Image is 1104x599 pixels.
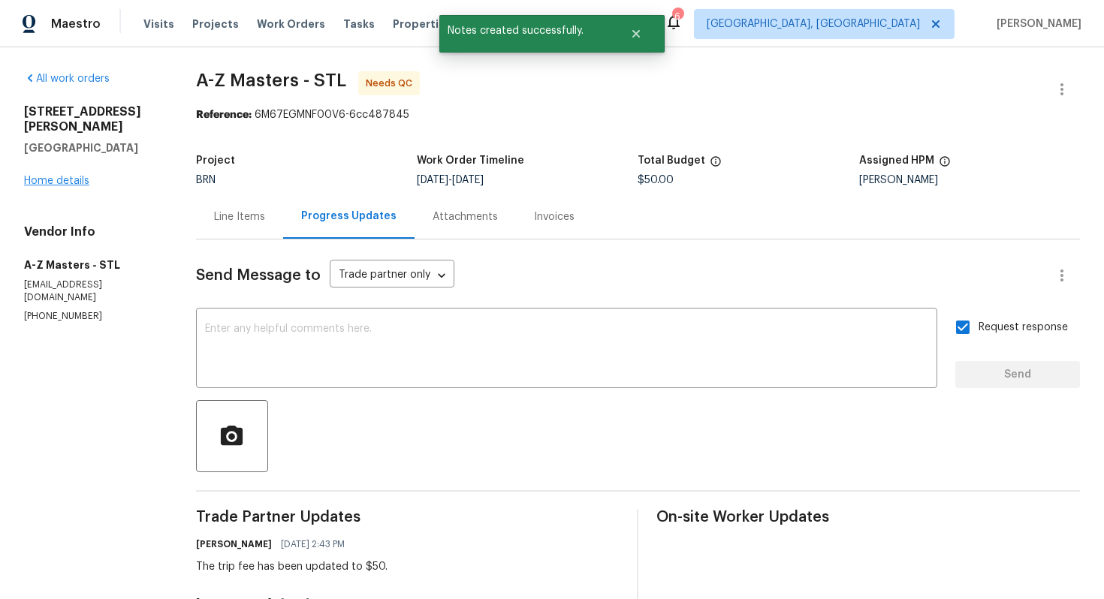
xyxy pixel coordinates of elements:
div: Trade partner only [330,263,454,288]
span: [GEOGRAPHIC_DATA], [GEOGRAPHIC_DATA] [707,17,920,32]
b: Reference: [196,110,252,120]
span: Visits [143,17,174,32]
h5: Assigned HPM [859,155,934,166]
span: [DATE] [452,175,484,185]
h5: Project [196,155,235,166]
span: A-Z Masters - STL [196,71,346,89]
h5: A-Z Masters - STL [24,257,160,272]
span: Notes created successfully. [439,15,611,47]
span: Maestro [51,17,101,32]
div: Invoices [534,209,575,224]
span: - [417,175,484,185]
span: Send Message to [196,268,321,283]
div: Progress Updates [301,209,397,224]
span: Tasks [343,19,375,29]
h4: Vendor Info [24,224,160,239]
h2: [STREET_ADDRESS][PERSON_NAME] [24,104,160,134]
a: Home details [24,176,89,186]
h5: Work Order Timeline [417,155,524,166]
div: The trip fee has been updated to $50. [196,559,388,574]
h6: [PERSON_NAME] [196,537,272,552]
span: Properties [393,17,451,32]
a: All work orders [24,74,110,84]
span: Request response [979,320,1068,336]
span: BRN [196,175,216,185]
p: [PHONE_NUMBER] [24,310,160,323]
span: Work Orders [257,17,325,32]
span: Needs QC [366,76,418,91]
span: [PERSON_NAME] [991,17,1081,32]
p: [EMAIL_ADDRESS][DOMAIN_NAME] [24,278,160,304]
span: Projects [192,17,239,32]
div: Attachments [433,209,498,224]
div: Line Items [214,209,265,224]
div: [PERSON_NAME] [859,175,1080,185]
span: On-site Worker Updates [656,510,1080,525]
h5: Total Budget [638,155,705,166]
span: Trade Partner Updates [196,510,620,525]
span: $50.00 [638,175,674,185]
span: [DATE] [417,175,448,185]
div: 6 [672,9,683,24]
div: 6M67EGMNF00V6-6cc487845 [196,107,1080,122]
h5: [GEOGRAPHIC_DATA] [24,140,160,155]
span: The hpm assigned to this work order. [939,155,951,175]
button: Close [611,19,661,49]
span: [DATE] 2:43 PM [281,537,345,552]
span: The total cost of line items that have been proposed by Opendoor. This sum includes line items th... [710,155,722,175]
